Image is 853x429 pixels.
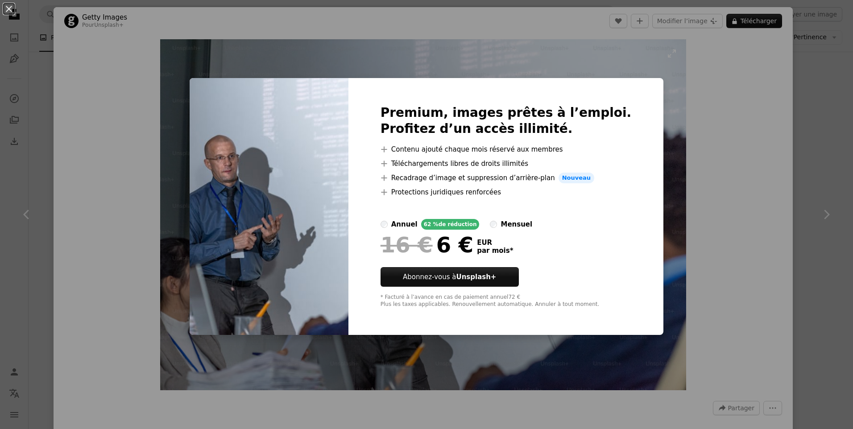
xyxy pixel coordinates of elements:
span: EUR [477,239,513,247]
span: 16 € [381,233,433,256]
h2: Premium, images prêtes à l’emploi. Profitez d’un accès illimité. [381,105,632,137]
input: mensuel [490,221,497,228]
span: Nouveau [559,173,594,183]
li: Recadrage d’image et suppression d’arrière-plan [381,173,632,183]
strong: Unsplash+ [456,273,496,281]
div: annuel [391,219,418,230]
li: Téléchargements libres de droits illimités [381,158,632,169]
div: mensuel [501,219,532,230]
button: Abonnez-vous àUnsplash+ [381,267,519,287]
img: premium_photo-1664301795614-104e6d91e09e [190,78,348,335]
li: Protections juridiques renforcées [381,187,632,198]
span: par mois * [477,247,513,255]
input: annuel62 %de réduction [381,221,388,228]
div: * Facturé à l’avance en cas de paiement annuel 72 € Plus les taxes applicables. Renouvellement au... [381,294,632,308]
div: 62 % de réduction [421,219,480,230]
li: Contenu ajouté chaque mois réservé aux membres [381,144,632,155]
div: 6 € [381,233,473,256]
